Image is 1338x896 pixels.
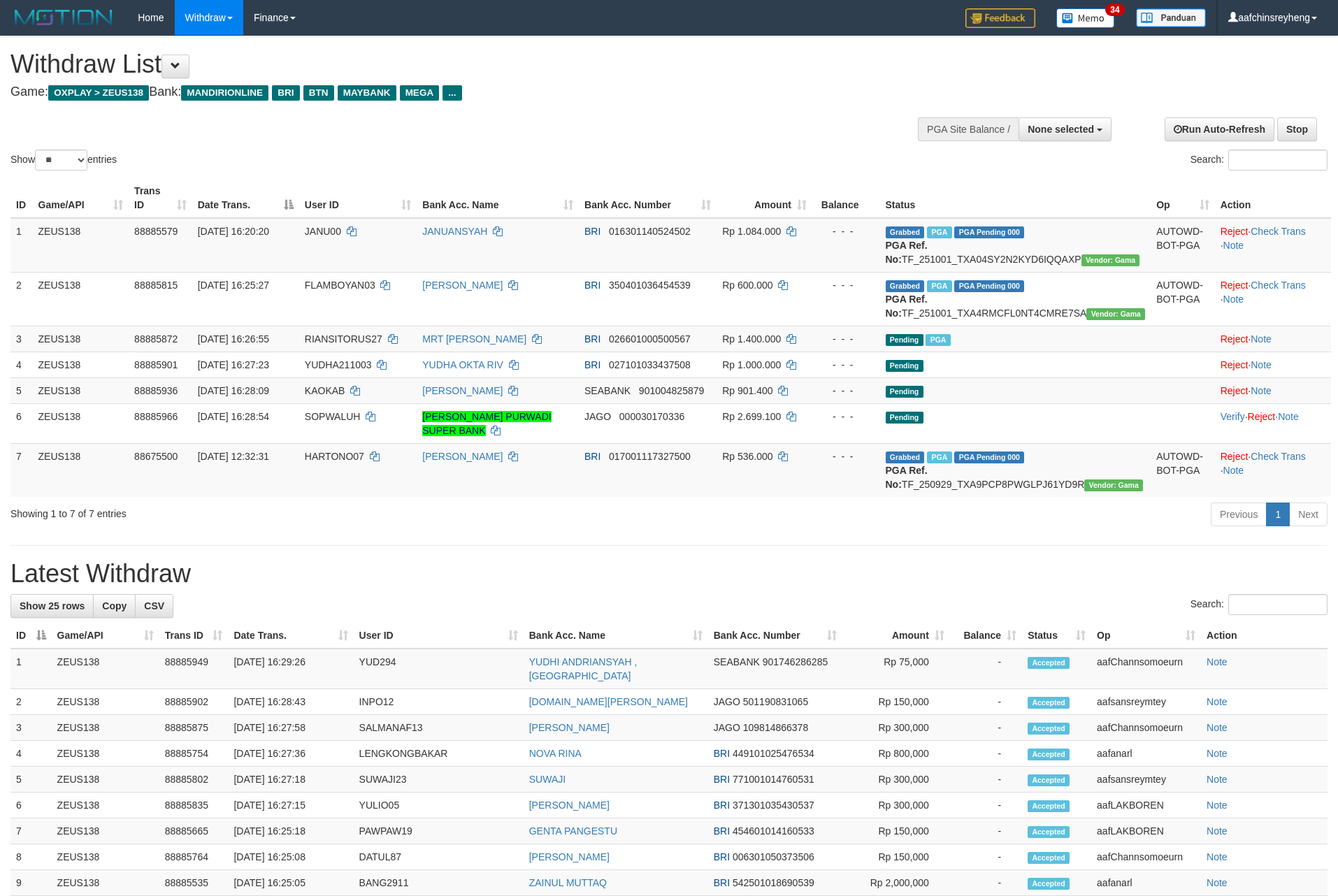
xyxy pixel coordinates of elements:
[842,741,950,767] td: Rp 800,000
[1207,800,1228,811] a: Note
[305,385,345,396] span: KAOKAB
[529,825,617,837] a: GENTA PANGESTU
[198,333,269,345] span: [DATE] 16:26:55
[722,451,772,462] span: Rp 536.000
[733,774,814,785] span: Copy 771001014760531 to clipboard
[609,333,691,345] span: Copy 026601000500567 to clipboard
[818,410,875,424] div: - - -
[1207,825,1228,837] a: Note
[52,689,159,715] td: ZEUS138
[950,870,1022,896] td: -
[338,85,396,101] span: MAYBANK
[422,333,526,345] a: MRT [PERSON_NAME]
[1091,741,1201,767] td: aafanarl
[950,793,1022,818] td: -
[733,825,814,837] span: Copy 454601014160533 to clipboard
[422,280,503,291] a: [PERSON_NAME]
[886,280,925,292] span: Grabbed
[1207,774,1228,785] a: Note
[708,623,842,649] th: Bank Acc. Number: activate to sort column ascending
[1019,117,1112,141] button: None selected
[10,844,52,870] td: 8
[198,226,269,237] span: [DATE] 16:20:20
[52,793,159,818] td: ZEUS138
[1165,117,1274,141] a: Run Auto-Refresh
[1028,697,1070,709] span: Accepted
[10,767,52,793] td: 5
[1091,767,1201,793] td: aafsansreymtey
[159,741,229,767] td: 88885754
[714,696,740,707] span: JAGO
[886,240,928,265] b: PGA Ref. No:
[228,623,353,649] th: Date Trans.: activate to sort column ascending
[886,451,925,463] span: Grabbed
[10,715,52,741] td: 3
[529,748,582,759] a: NOVA RINA
[228,649,353,689] td: [DATE] 16:29:26
[714,800,730,811] span: BRI
[722,226,781,237] span: Rp 1.084.000
[818,449,875,463] div: - - -
[134,333,178,345] span: 88885872
[619,411,684,422] span: Copy 000030170336 to clipboard
[354,767,524,793] td: SUWAJI23
[584,451,600,462] span: BRI
[818,358,875,372] div: - - -
[965,8,1035,28] img: Feedback.jpg
[10,272,33,326] td: 2
[609,451,691,462] span: Copy 017001117327500 to clipboard
[52,818,159,844] td: ZEUS138
[134,385,178,396] span: 88885936
[886,294,928,319] b: PGA Ref. No:
[1022,623,1091,649] th: Status: activate to sort column ascending
[305,359,372,370] span: YUDHA211003
[733,851,814,862] span: Copy 006301050373506 to clipboard
[134,280,178,291] span: 88885815
[1086,308,1145,320] span: Vendor URL: https://trx31.1velocity.biz
[1084,479,1143,491] span: Vendor URL: https://trx31.1velocity.biz
[886,226,925,238] span: Grabbed
[198,280,269,291] span: [DATE] 16:25:27
[52,623,159,649] th: Game/API: activate to sort column ascending
[10,218,33,273] td: 1
[880,272,1151,326] td: TF_251001_TXA4RMCFL0NT4CMRE7SA
[733,877,814,888] span: Copy 542501018690539 to clipboard
[422,385,503,396] a: [PERSON_NAME]
[52,870,159,896] td: ZEUS138
[529,722,610,733] a: [PERSON_NAME]
[1215,352,1331,377] td: ·
[609,280,691,291] span: Copy 350401036454539 to clipboard
[722,385,772,396] span: Rp 901.400
[129,178,192,218] th: Trans ID: activate to sort column ascending
[33,272,129,326] td: ZEUS138
[1190,594,1328,615] label: Search:
[1207,722,1228,733] a: Note
[10,870,52,896] td: 9
[1151,443,1214,497] td: AUTOWD-BOT-PGA
[354,741,524,767] td: LENGKONGBAKAR
[20,600,85,612] span: Show 25 rows
[10,377,33,403] td: 5
[181,85,268,101] span: MANDIRIONLINE
[1207,851,1228,862] a: Note
[102,600,127,612] span: Copy
[305,226,341,237] span: JANU00
[228,870,353,896] td: [DATE] 16:25:05
[33,377,129,403] td: ZEUS138
[1207,877,1228,888] a: Note
[842,623,950,649] th: Amount: activate to sort column ascending
[228,818,353,844] td: [DATE] 16:25:18
[733,748,814,759] span: Copy 449101025476534 to clipboard
[529,877,607,888] a: ZAINUL MUTTAQ
[1221,280,1249,291] a: Reject
[579,178,717,218] th: Bank Acc. Number: activate to sort column ascending
[1028,723,1070,735] span: Accepted
[1091,649,1201,689] td: aafChannsomoeurn
[1215,403,1331,443] td: · ·
[950,623,1022,649] th: Balance: activate to sort column ascending
[529,851,610,862] a: [PERSON_NAME]
[1278,411,1299,422] a: Note
[954,226,1024,238] span: PGA Pending
[886,334,923,346] span: Pending
[1091,793,1201,818] td: aafLAKBOREN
